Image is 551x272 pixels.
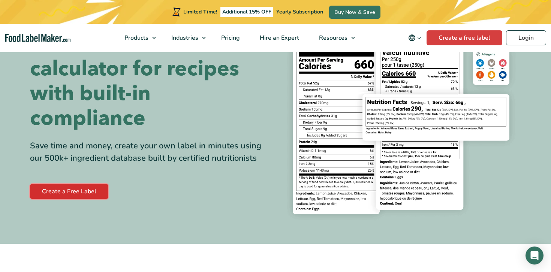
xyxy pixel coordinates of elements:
a: Resources [309,24,359,52]
a: Products [115,24,160,52]
div: Open Intercom Messenger [526,247,544,265]
a: Pricing [211,24,248,52]
span: Pricing [219,34,241,42]
span: Hire an Expert [258,34,300,42]
span: Yearly Subscription [276,8,323,15]
span: Resources [317,34,348,42]
h1: Nutritional value calculator for recipes with built-in compliance [30,32,270,131]
a: Food Label Maker homepage [5,34,71,42]
span: Products [122,34,149,42]
div: Save time and money, create your own label in minutes using our 500k+ ingredient database built b... [30,140,270,164]
button: Change language [403,30,427,45]
a: Create a free label [427,30,502,45]
span: Limited Time! [183,8,217,15]
a: Industries [162,24,210,52]
a: Login [506,30,546,45]
a: Buy Now & Save [329,6,380,19]
a: Hire an Expert [250,24,307,52]
span: Industries [169,34,199,42]
span: Additional 15% OFF [220,7,273,17]
a: Create a Free Label [30,184,108,199]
